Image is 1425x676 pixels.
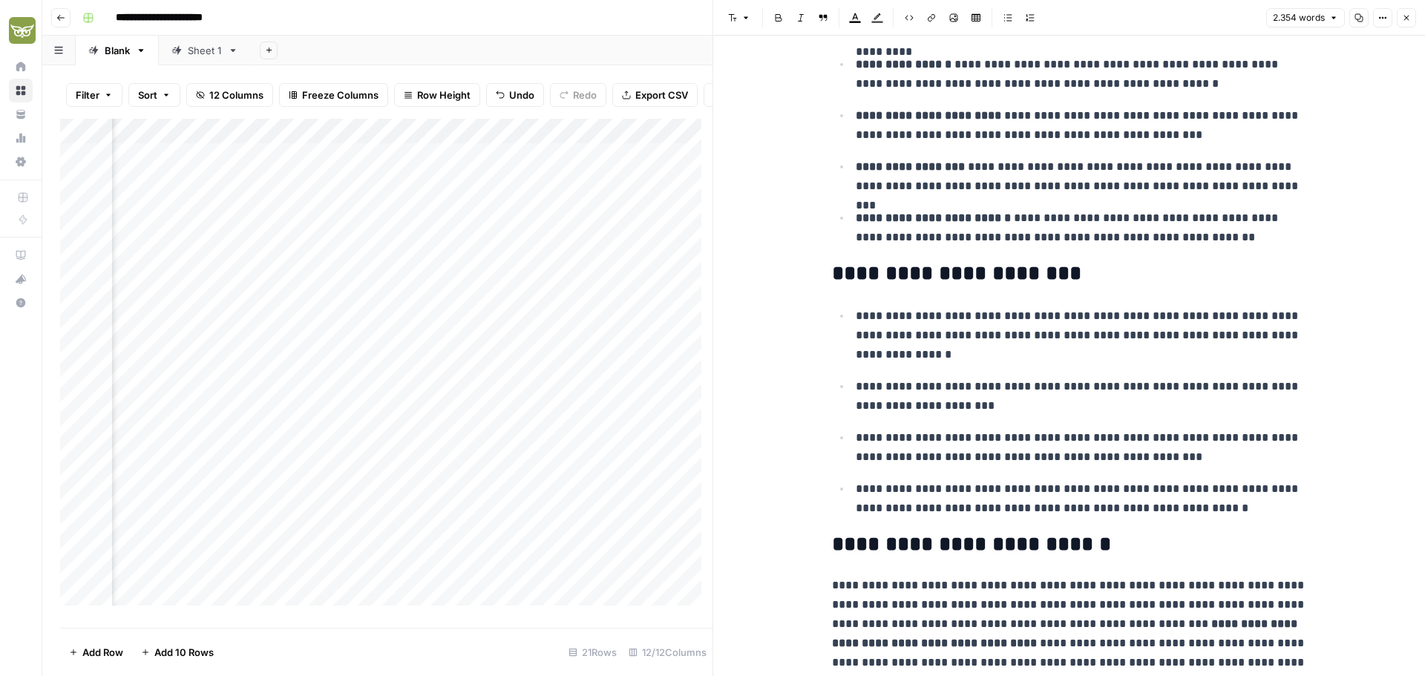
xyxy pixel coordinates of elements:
button: Freeze Columns [279,83,388,107]
span: Filter [76,88,99,102]
span: Undo [509,88,534,102]
button: Filter [66,83,122,107]
div: 12/12 Columns [623,640,712,664]
div: What's new? [10,268,32,290]
span: Freeze Columns [302,88,379,102]
span: Redo [573,88,597,102]
button: Export CSV [612,83,698,107]
div: 21 Rows [563,640,623,664]
a: AirOps Academy [9,243,33,267]
button: What's new? [9,267,33,291]
span: Sort [138,88,157,102]
img: Evergreen Media Logo [9,17,36,44]
a: Blank [76,36,159,65]
a: Browse [9,79,33,102]
span: 2.354 words [1273,11,1325,24]
button: Row Height [394,83,480,107]
button: Sort [128,83,180,107]
a: Settings [9,150,33,174]
span: Row Height [417,88,471,102]
button: Help + Support [9,291,33,315]
span: Add Row [82,645,123,660]
a: Sheet 1 [159,36,251,65]
div: Blank [105,43,130,58]
a: Your Data [9,102,33,126]
button: Workspace: Evergreen Media [9,12,33,49]
button: Add Row [60,640,132,664]
button: 12 Columns [186,83,273,107]
a: Usage [9,126,33,150]
a: Home [9,55,33,79]
span: Add 10 Rows [154,645,214,660]
button: Add 10 Rows [132,640,223,664]
span: 12 Columns [209,88,263,102]
button: Undo [486,83,544,107]
button: Redo [550,83,606,107]
button: 2.354 words [1266,8,1345,27]
div: Sheet 1 [188,43,222,58]
span: Export CSV [635,88,688,102]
